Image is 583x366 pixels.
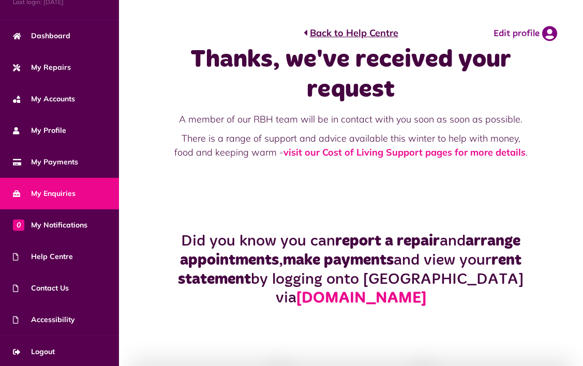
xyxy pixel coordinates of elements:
span: My Accounts [13,94,75,104]
span: My Profile [13,125,66,136]
a: Back to Help Centre [304,26,398,40]
h1: Thanks, we've received your request [171,45,530,104]
a: [DOMAIN_NAME] [296,291,426,306]
span: Dashboard [13,30,70,41]
p: A member of our RBH team will be in contact with you soon as soon as possible. [171,112,530,126]
span: Logout [13,346,55,357]
a: visit our Cost of Living Support pages for more details [283,146,526,158]
p: There is a range of support and advice available this winter to help with money, food and keeping... [171,131,530,159]
span: Help Centre [13,251,73,262]
a: Edit profile [494,26,557,41]
span: Accessibility [13,314,75,325]
span: My Payments [13,157,78,167]
span: My Notifications [13,220,87,231]
span: 0 [13,219,24,231]
strong: make payments [283,252,394,268]
strong: report a repair [336,233,440,249]
span: Contact Us [13,283,69,294]
h2: Did you know you can and , and view your by logging onto [GEOGRAPHIC_DATA] via [134,232,567,308]
span: My Repairs [13,62,71,73]
span: My Enquiries [13,188,76,199]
